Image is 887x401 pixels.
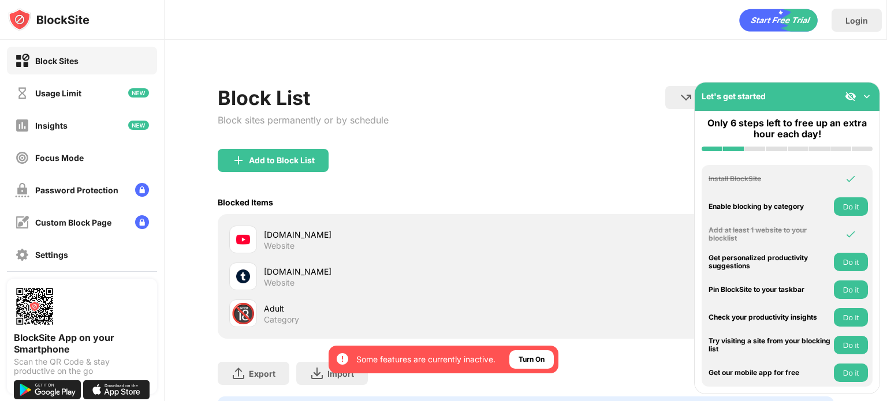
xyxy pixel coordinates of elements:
[128,121,149,130] img: new-icon.svg
[702,91,766,101] div: Let's get started
[15,151,29,165] img: focus-off.svg
[709,254,831,271] div: Get personalized productivity suggestions
[135,183,149,197] img: lock-menu.svg
[739,9,818,32] div: animation
[236,269,250,283] img: favicons
[35,121,68,130] div: Insights
[834,363,868,382] button: Do it
[264,314,299,325] div: Category
[249,369,275,378] div: Export
[218,114,389,126] div: Block sites permanently or by schedule
[264,278,295,288] div: Website
[264,302,526,314] div: Adult
[15,248,29,262] img: settings-off.svg
[35,56,79,66] div: Block Sites
[709,203,831,211] div: Enable blocking by category
[519,354,545,365] div: Turn On
[218,86,389,110] div: Block List
[128,88,149,98] img: new-icon.svg
[8,8,90,31] img: logo-blocksite.svg
[702,118,873,140] div: Only 6 steps left to free up an extra hour each day!
[15,54,29,68] img: block-on.svg
[327,369,354,378] div: Import
[83,380,150,399] img: download-on-the-app-store.svg
[35,218,111,227] div: Custom Block Page
[834,280,868,299] button: Do it
[218,197,273,207] div: Blocked Items
[845,16,868,25] div: Login
[845,91,856,102] img: eye-not-visible.svg
[834,336,868,354] button: Do it
[35,185,118,195] div: Password Protection
[709,286,831,294] div: Pin BlockSite to your taskbar
[709,313,831,321] div: Check your productivity insights
[861,91,873,102] img: omni-setup-toggle.svg
[231,302,255,325] div: 🔞
[356,354,495,365] div: Some features are currently inactive.
[709,226,831,243] div: Add at least 1 website to your blocklist
[35,250,68,260] div: Settings
[236,233,250,246] img: favicons
[15,215,29,230] img: customize-block-page-off.svg
[336,352,349,366] img: error-circle-white.svg
[15,183,29,197] img: password-protection-off.svg
[709,369,831,377] div: Get our mobile app for free
[15,86,29,100] img: time-usage-off.svg
[845,173,856,185] img: omni-check.svg
[249,156,315,165] div: Add to Block List
[15,118,29,133] img: insights-off.svg
[135,215,149,229] img: lock-menu.svg
[709,175,831,183] div: Install BlockSite
[35,153,84,163] div: Focus Mode
[264,265,526,278] div: [DOMAIN_NAME]
[264,241,295,251] div: Website
[35,88,81,98] div: Usage Limit
[834,197,868,216] button: Do it
[834,253,868,271] button: Do it
[845,228,856,240] img: omni-check.svg
[14,286,55,327] img: options-page-qr-code.png
[14,380,81,399] img: get-it-on-google-play.svg
[14,357,150,376] div: Scan the QR Code & stay productive on the go
[264,228,526,241] div: [DOMAIN_NAME]
[14,332,150,355] div: BlockSite App on your Smartphone
[834,308,868,327] button: Do it
[709,337,831,354] div: Try visiting a site from your blocking list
